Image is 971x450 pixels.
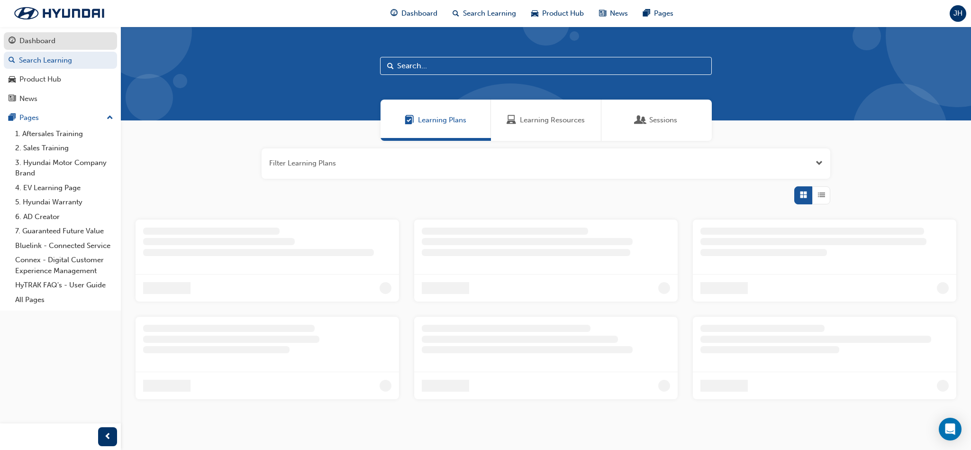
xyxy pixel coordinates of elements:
[4,109,117,127] button: Pages
[11,293,117,307] a: All Pages
[445,4,524,23] a: search-iconSearch Learning
[104,431,111,443] span: prev-icon
[491,100,601,141] a: Learning ResourcesLearning Resources
[19,36,55,46] div: Dashboard
[390,8,398,19] span: guage-icon
[453,8,459,19] span: search-icon
[9,56,15,65] span: search-icon
[19,93,37,104] div: News
[542,8,584,19] span: Product Hub
[418,115,466,126] span: Learning Plans
[591,4,635,23] a: news-iconNews
[636,115,645,126] span: Sessions
[401,8,437,19] span: Dashboard
[635,4,681,23] a: pages-iconPages
[939,418,962,441] div: Open Intercom Messenger
[654,8,673,19] span: Pages
[11,224,117,239] a: 7. Guaranteed Future Value
[4,71,117,88] a: Product Hub
[599,8,606,19] span: news-icon
[11,278,117,293] a: HyTRAK FAQ's - User Guide
[507,115,516,126] span: Learning Resources
[11,195,117,210] a: 5. Hyundai Warranty
[9,37,16,46] span: guage-icon
[816,158,823,169] button: Open the filter
[4,30,117,109] button: DashboardSearch LearningProduct HubNews
[649,115,677,126] span: Sessions
[953,8,962,19] span: JH
[380,57,712,75] input: Search...
[381,100,491,141] a: Learning PlansLearning Plans
[11,181,117,195] a: 4. EV Learning Page
[818,190,825,201] span: List
[11,156,117,181] a: 3. Hyundai Motor Company Brand
[9,75,16,84] span: car-icon
[4,90,117,108] a: News
[9,95,16,103] span: news-icon
[9,114,16,122] span: pages-icon
[4,52,117,69] a: Search Learning
[463,8,516,19] span: Search Learning
[524,4,591,23] a: car-iconProduct Hub
[11,210,117,224] a: 6. AD Creator
[601,100,712,141] a: SessionsSessions
[643,8,650,19] span: pages-icon
[800,190,807,201] span: Grid
[950,5,966,22] button: JH
[19,74,61,85] div: Product Hub
[405,115,414,126] span: Learning Plans
[383,4,445,23] a: guage-iconDashboard
[11,253,117,278] a: Connex - Digital Customer Experience Management
[5,3,114,23] img: Trak
[11,141,117,156] a: 2. Sales Training
[610,8,628,19] span: News
[520,115,585,126] span: Learning Resources
[531,8,538,19] span: car-icon
[387,61,394,72] span: Search
[4,32,117,50] a: Dashboard
[107,112,113,124] span: up-icon
[19,112,39,123] div: Pages
[11,127,117,141] a: 1. Aftersales Training
[11,239,117,253] a: Bluelink - Connected Service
